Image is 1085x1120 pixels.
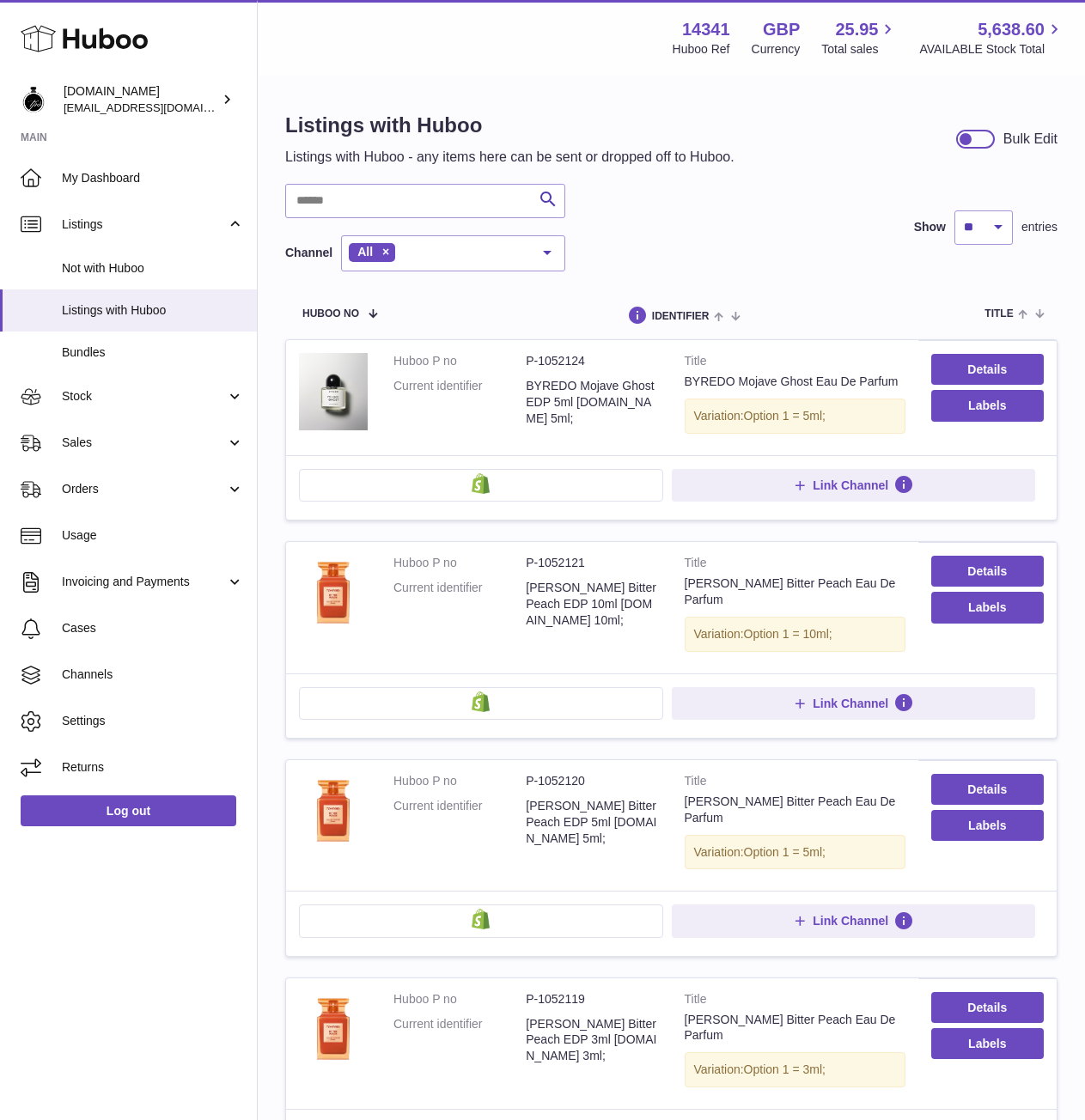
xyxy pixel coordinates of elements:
[685,773,905,794] strong: Title
[285,148,735,167] p: Listings with Huboo - any items here can be sent or dropped off to Huboo.
[62,481,226,497] span: Orders
[685,794,905,826] div: [PERSON_NAME] Bitter Peach Eau De Parfum
[526,1016,658,1065] dd: [PERSON_NAME] Bitter Peach EDP 3ml [DOMAIN_NAME] 3ml;
[813,696,888,711] span: Link Channel
[835,18,878,41] span: 25.95
[299,991,368,1060] img: Tom Ford Bitter Peach Eau De Parfum
[472,909,490,929] img: shopify-small.png
[393,798,526,847] dt: Current identifier
[62,713,244,729] span: Settings
[931,390,1044,421] button: Labels
[285,245,332,261] label: Channel
[62,216,226,233] span: Listings
[931,1028,1044,1059] button: Labels
[62,527,244,544] span: Usage
[393,580,526,629] dt: Current identifier
[526,798,658,847] dd: [PERSON_NAME] Bitter Peach EDP 5ml [DOMAIN_NAME] 5ml;
[62,260,244,277] span: Not with Huboo
[62,620,244,636] span: Cases
[62,344,244,361] span: Bundles
[744,845,826,859] span: Option 1 = 5ml;
[744,627,832,641] span: Option 1 = 10ml;
[744,1062,826,1076] span: Option 1 = 3ml;
[62,170,244,186] span: My Dashboard
[393,773,526,789] dt: Huboo P no
[919,41,1064,58] span: AVAILABLE Stock Total
[685,991,905,1012] strong: Title
[919,18,1064,58] a: 5,638.60 AVAILABLE Stock Total
[685,1052,905,1087] div: Variation:
[526,378,658,427] dd: BYREDO Mojave Ghost EDP 5ml [DOMAIN_NAME] 5ml;
[672,469,1036,502] button: Link Channel
[393,353,526,369] dt: Huboo P no
[931,354,1044,385] a: Details
[299,353,368,430] img: BYREDO Mojave Ghost Eau De Parfum
[931,774,1044,805] a: Details
[299,555,368,624] img: Tom Ford Bitter Peach Eau De Parfum
[62,388,226,405] span: Stock
[526,773,658,789] dd: P-1052120
[62,574,226,590] span: Invoicing and Payments
[685,575,905,608] div: [PERSON_NAME] Bitter Peach Eau De Parfum
[821,41,898,58] span: Total sales
[64,83,218,116] div: [DOMAIN_NAME]
[652,311,710,322] span: identifier
[526,991,658,1007] dd: P-1052119
[62,435,226,451] span: Sales
[393,991,526,1007] dt: Huboo P no
[1021,219,1058,235] span: entries
[21,795,236,826] a: Log out
[914,219,946,235] label: Show
[393,1016,526,1065] dt: Current identifier
[64,100,253,114] span: [EMAIL_ADDRESS][DOMAIN_NAME]
[357,245,373,259] span: All
[393,555,526,571] dt: Huboo P no
[62,302,244,319] span: Listings with Huboo
[978,18,1045,41] span: 5,638.60
[813,913,888,928] span: Link Channel
[682,18,730,41] strong: 14341
[821,18,898,58] a: 25.95 Total sales
[931,556,1044,587] a: Details
[931,592,1044,623] button: Labels
[526,555,658,571] dd: P-1052121
[299,773,368,842] img: Tom Ford Bitter Peach Eau De Parfum
[685,617,905,652] div: Variation:
[685,1012,905,1044] div: [PERSON_NAME] Bitter Peach Eau De Parfum
[472,691,490,712] img: shopify-small.png
[685,555,905,575] strong: Title
[931,992,1044,1023] a: Details
[672,687,1036,720] button: Link Channel
[472,473,490,494] img: shopify-small.png
[685,399,905,434] div: Variation:
[984,308,1013,320] span: title
[763,18,800,41] strong: GBP
[62,759,244,776] span: Returns
[813,478,888,493] span: Link Channel
[673,41,730,58] div: Huboo Ref
[752,41,801,58] div: Currency
[685,374,905,390] div: BYREDO Mojave Ghost Eau De Parfum
[744,409,826,423] span: Option 1 = 5ml;
[302,308,359,320] span: Huboo no
[21,87,46,113] img: theperfumesampler@gmail.com
[393,378,526,427] dt: Current identifier
[526,353,658,369] dd: P-1052124
[931,810,1044,841] button: Labels
[685,353,905,374] strong: Title
[685,835,905,870] div: Variation:
[62,667,244,683] span: Channels
[1003,130,1058,149] div: Bulk Edit
[672,904,1036,937] button: Link Channel
[526,580,658,629] dd: [PERSON_NAME] Bitter Peach EDP 10ml [DOMAIN_NAME] 10ml;
[285,112,735,139] h1: Listings with Huboo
